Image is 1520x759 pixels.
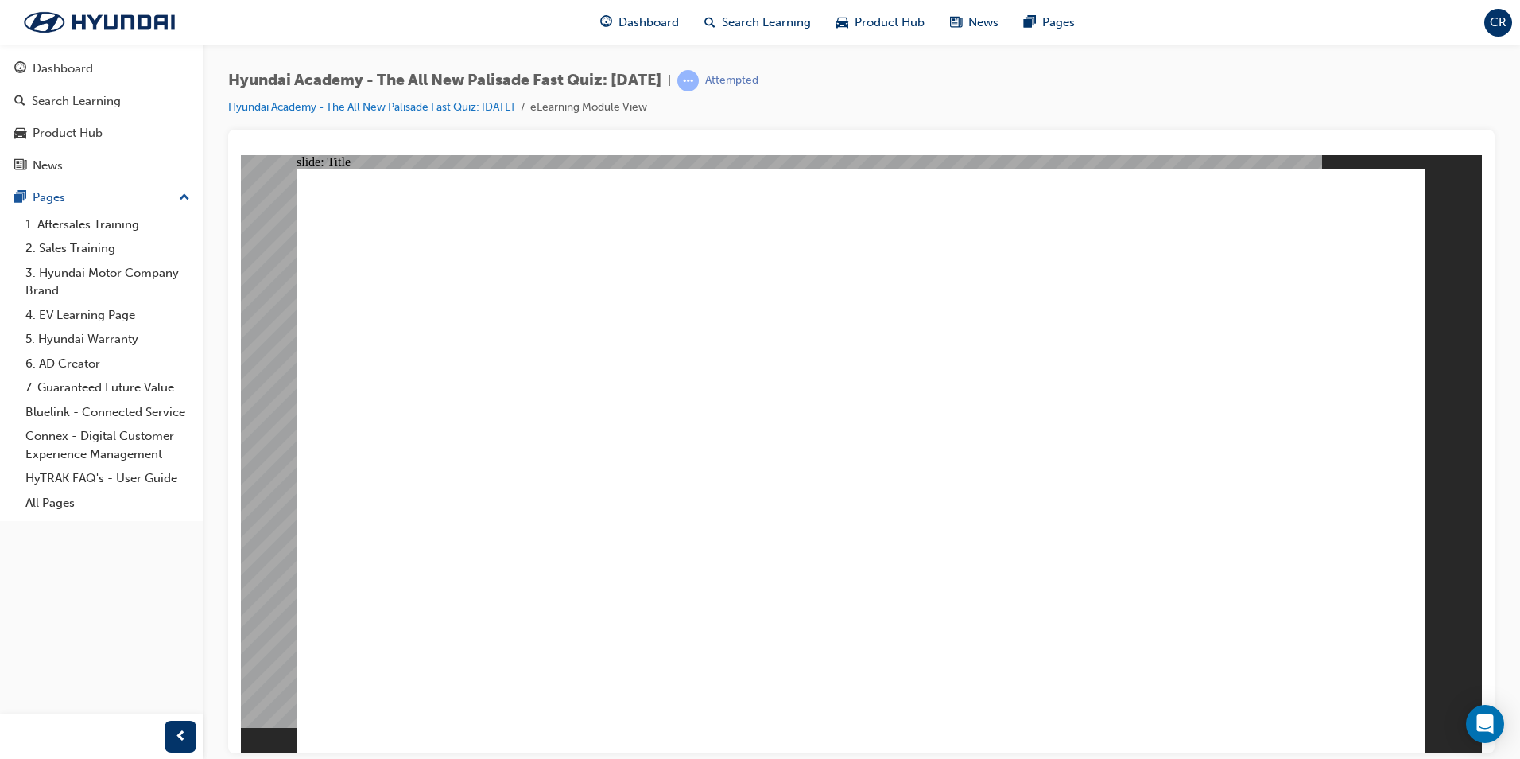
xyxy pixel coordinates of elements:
[6,51,196,183] button: DashboardSearch LearningProduct HubNews
[32,92,121,111] div: Search Learning
[19,424,196,466] a: Connex - Digital Customer Experience Management
[19,400,196,425] a: Bluelink - Connected Service
[175,727,187,747] span: prev-icon
[19,491,196,516] a: All Pages
[19,376,196,400] a: 7. Guaranteed Future Value
[1466,705,1504,743] div: Open Intercom Messenger
[14,191,26,205] span: pages-icon
[824,6,937,39] a: car-iconProduct Hub
[1024,13,1036,33] span: pages-icon
[19,327,196,352] a: 5. Hyundai Warranty
[677,70,699,91] span: learningRecordVerb_ATTEMPT-icon
[33,157,63,175] div: News
[19,236,196,261] a: 2. Sales Training
[668,72,671,90] span: |
[1042,14,1075,32] span: Pages
[19,466,196,491] a: HyTRAK FAQ's - User Guide
[704,13,715,33] span: search-icon
[33,189,65,207] div: Pages
[692,6,824,39] a: search-iconSearch Learning
[14,62,26,76] span: guage-icon
[6,183,196,212] button: Pages
[19,303,196,328] a: 4. EV Learning Page
[950,13,962,33] span: news-icon
[14,127,26,141] span: car-icon
[722,14,811,32] span: Search Learning
[6,87,196,116] a: Search Learning
[19,212,196,237] a: 1. Aftersales Training
[937,6,1011,39] a: news-iconNews
[6,54,196,84] a: Dashboard
[228,72,661,90] span: Hyundai Academy - The All New Palisade Fast Quiz: [DATE]
[1484,9,1512,37] button: CR
[33,124,103,142] div: Product Hub
[618,14,679,32] span: Dashboard
[1490,14,1506,32] span: CR
[33,60,93,78] div: Dashboard
[6,119,196,148] a: Product Hub
[14,159,26,173] span: news-icon
[1011,6,1088,39] a: pages-iconPages
[587,6,692,39] a: guage-iconDashboard
[968,14,998,32] span: News
[19,352,196,376] a: 6. AD Creator
[6,151,196,181] a: News
[19,261,196,303] a: 3. Hyundai Motor Company Brand
[600,13,612,33] span: guage-icon
[8,6,191,39] img: Trak
[705,73,758,88] div: Attempted
[14,95,25,109] span: search-icon
[179,188,190,208] span: up-icon
[530,99,647,117] li: eLearning Module View
[855,14,925,32] span: Product Hub
[228,100,514,114] a: Hyundai Academy - The All New Palisade Fast Quiz: [DATE]
[836,13,848,33] span: car-icon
